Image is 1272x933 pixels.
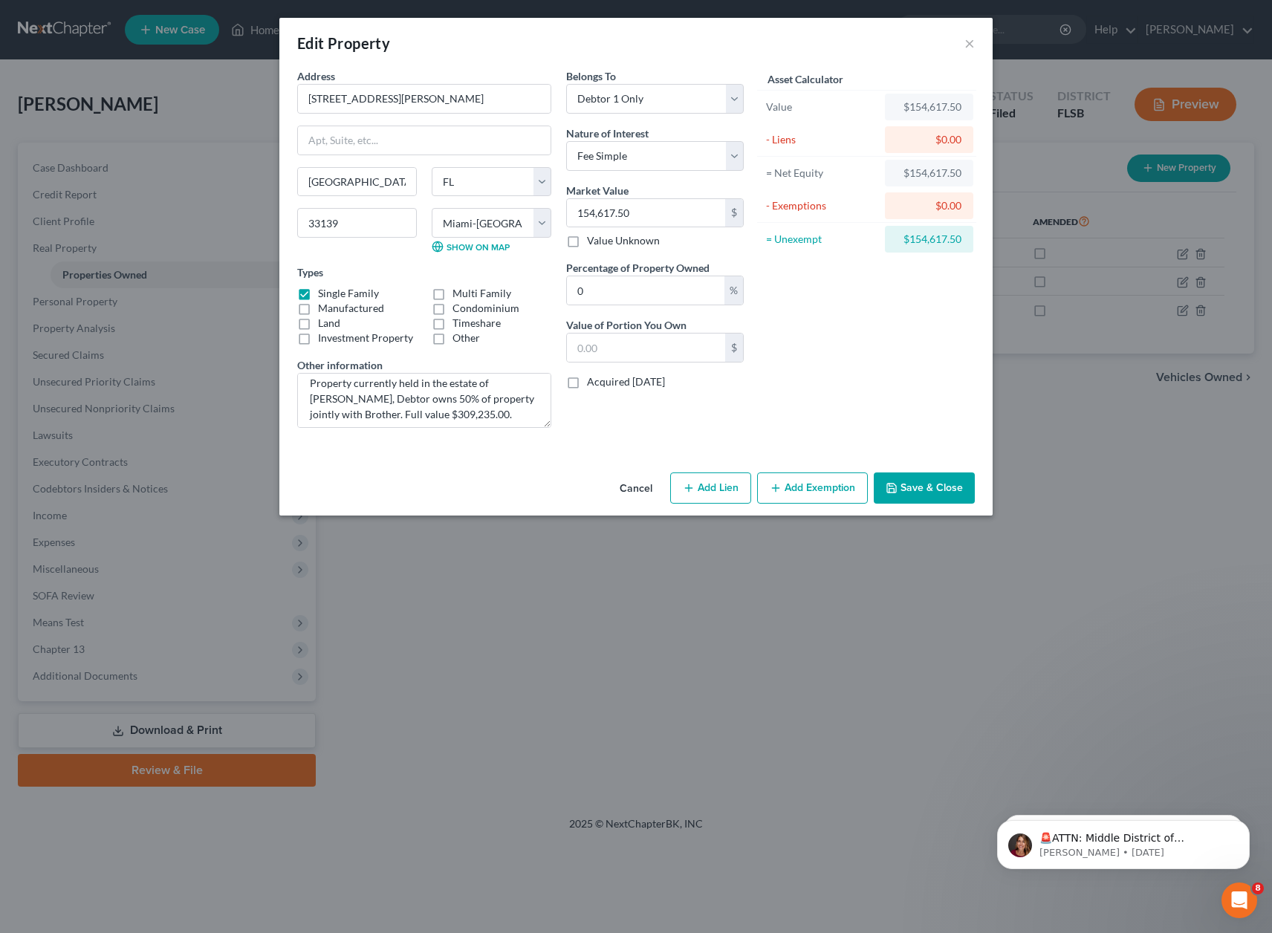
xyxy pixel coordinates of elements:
[318,316,340,331] label: Land
[566,183,629,198] label: Market Value
[567,334,725,362] input: 0.00
[297,264,323,280] label: Types
[587,374,665,389] label: Acquired [DATE]
[318,331,413,345] label: Investment Property
[975,789,1272,893] iframe: Intercom notifications message
[452,301,519,316] label: Condominium
[567,199,725,227] input: 0.00
[432,241,510,253] a: Show on Map
[566,317,687,333] label: Value of Portion You Own
[587,233,660,248] label: Value Unknown
[670,472,751,504] button: Add Lien
[298,126,551,155] input: Apt, Suite, etc...
[766,198,878,213] div: - Exemptions
[725,334,743,362] div: $
[567,276,724,305] input: 0.00
[1252,882,1264,894] span: 8
[724,276,743,305] div: %
[897,232,961,247] div: $154,617.50
[318,286,379,301] label: Single Family
[1221,882,1257,918] iframe: Intercom live chat
[766,166,878,181] div: = Net Equity
[298,168,416,196] input: Enter city...
[766,132,878,147] div: - Liens
[766,100,878,114] div: Value
[608,474,664,504] button: Cancel
[297,357,383,373] label: Other information
[298,85,551,113] input: Enter address...
[897,198,961,213] div: $0.00
[566,126,649,141] label: Nature of Interest
[897,132,961,147] div: $0.00
[964,34,975,52] button: ×
[452,331,480,345] label: Other
[768,71,843,87] label: Asset Calculator
[318,301,384,316] label: Manufactured
[566,70,616,82] span: Belongs To
[897,166,961,181] div: $154,617.50
[566,260,710,276] label: Percentage of Property Owned
[766,232,878,247] div: = Unexempt
[757,472,868,504] button: Add Exemption
[725,199,743,227] div: $
[874,472,975,504] button: Save & Close
[297,208,417,238] input: Enter zip...
[297,70,335,82] span: Address
[297,33,390,53] div: Edit Property
[897,100,961,114] div: $154,617.50
[452,286,511,301] label: Multi Family
[452,316,501,331] label: Timeshare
